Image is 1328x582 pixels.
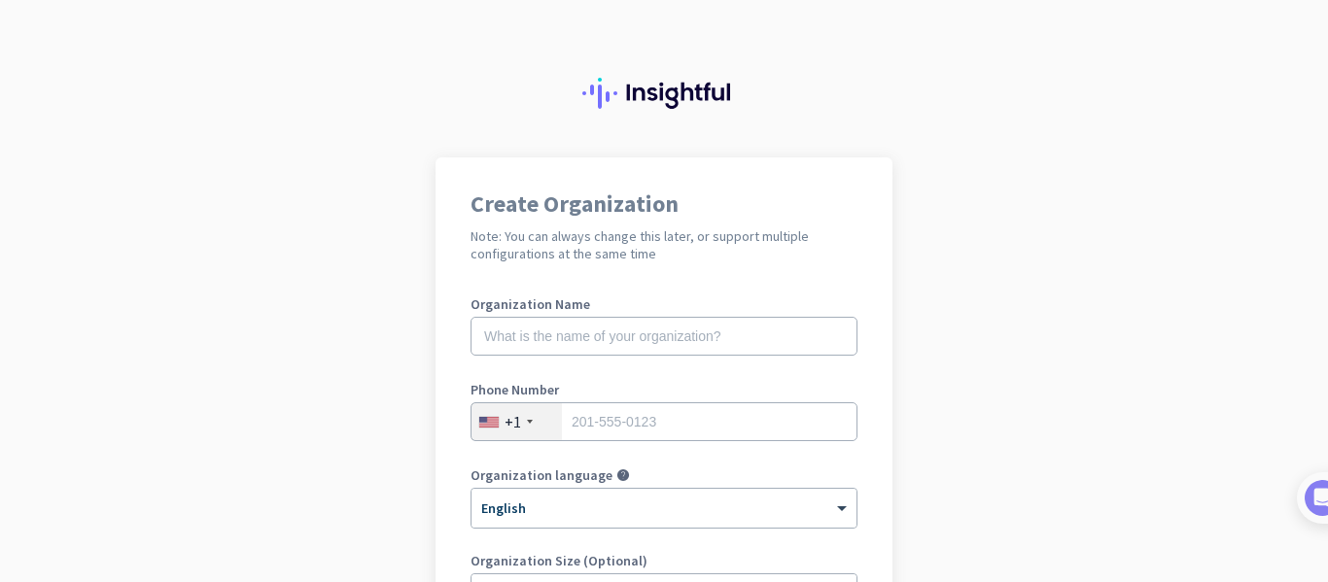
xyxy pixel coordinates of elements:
label: Organization Size (Optional) [471,554,857,567]
h1: Create Organization [471,192,857,216]
input: What is the name of your organization? [471,317,857,356]
div: +1 [505,412,521,431]
h2: Note: You can always change this later, or support multiple configurations at the same time [471,227,857,262]
label: Organization Name [471,297,857,311]
input: 201-555-0123 [471,402,857,441]
img: Insightful [582,78,746,109]
label: Phone Number [471,383,857,396]
label: Organization language [471,468,612,482]
i: help [616,468,630,482]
